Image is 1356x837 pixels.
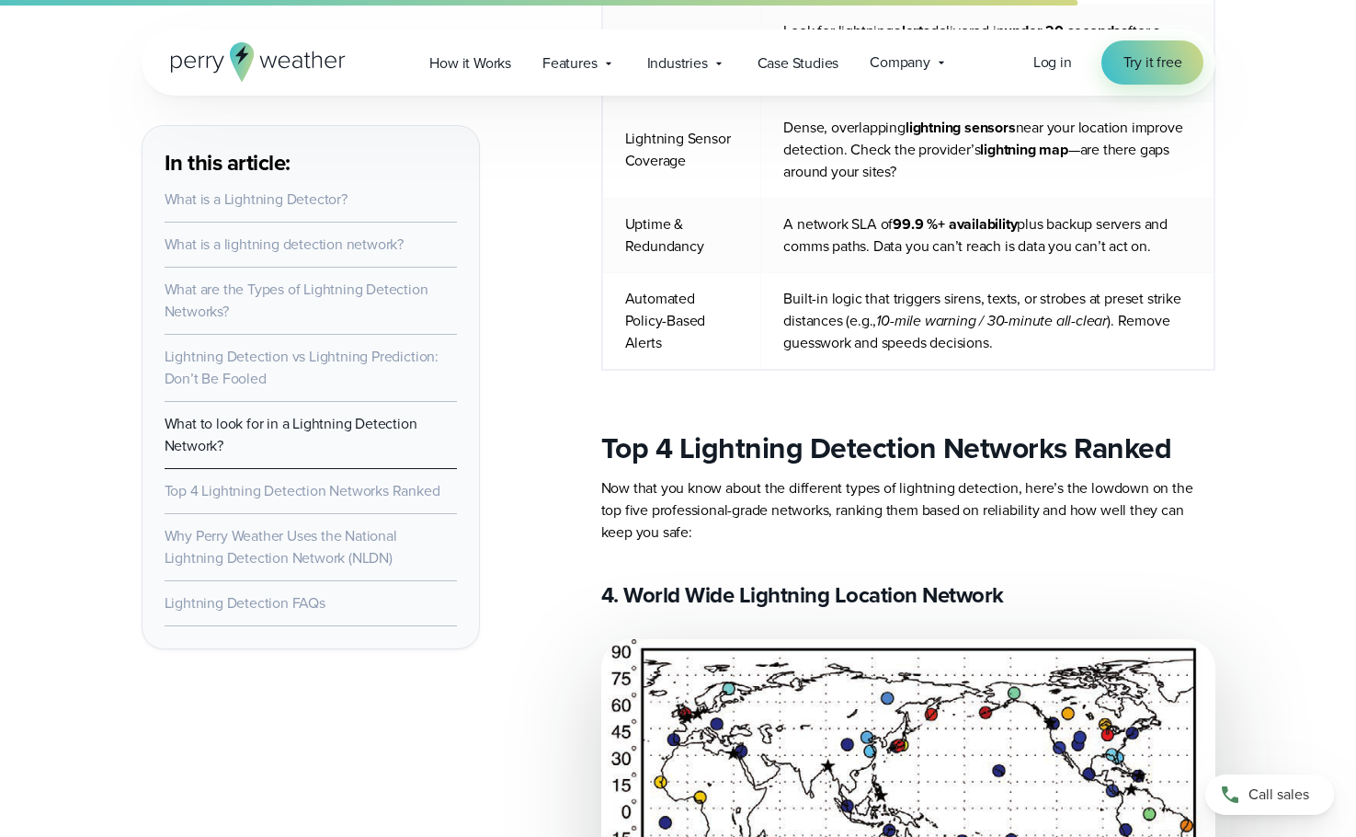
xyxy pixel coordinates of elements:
span: Features [542,52,597,75]
em: 10-mile warning / 30-minute all-clear [876,310,1107,331]
a: Try it free [1101,40,1204,85]
a: Log in [1033,52,1072,74]
strong: lightning map [980,139,1067,160]
td: Dense, overlapping near your location improve detection. Check the provider’s —are there gaps aro... [761,102,1214,199]
td: Look for lightning delivered in after a strike. Fast data lets you clear a jobsite or sports fiel... [761,6,1214,102]
td: A network SLA of plus backup servers and comms paths. Data you can’t reach is data you can’t act on. [761,199,1214,273]
td: Uptime & Redundancy [602,199,761,273]
h3: 4. World Wide Lightning Location Network [601,580,1215,610]
a: Case Studies [742,44,855,82]
span: How it Works [429,52,511,75]
span: Log in [1033,52,1072,73]
td: Automated Policy-Based Alerts [602,273,761,371]
a: How it Works [414,44,527,82]
strong: under 20 seconds [1004,20,1121,41]
a: Why Perry Weather Uses the National Lightning Detection Network (NLDN) [165,525,397,568]
a: Call sales [1205,774,1334,815]
a: What to look for in a Lightning Detection Network? [165,413,417,456]
a: What are the Types of Lightning Detection Networks? [165,279,428,322]
p: Now that you know about the different types of lightning detection, here’s the lowdown on the top... [601,477,1215,544]
span: Case Studies [758,52,839,75]
a: Lightning Detection vs Lightning Prediction: Don’t Be Fooled [165,346,439,389]
strong: lightning sensors [906,117,1016,138]
td: Alert Latency [602,6,761,102]
span: Industries [647,52,708,75]
h3: In this article: [165,148,457,178]
strong: 99.9 %+ availability [893,213,1017,235]
strong: alerts [894,20,930,41]
a: What is a lightning detection network? [165,234,405,255]
span: Try it free [1123,52,1182,74]
td: Built-in logic that triggers sirens, texts, or strobes at preset strike distances (e.g., ). Remov... [761,273,1214,371]
span: Company [870,52,930,74]
td: Lightning Sensor Coverage [602,102,761,199]
h2: Top 4 Lightning Detection Networks Ranked [601,430,1215,466]
a: Lightning Detection FAQs [165,592,325,613]
span: Call sales [1248,784,1309,806]
a: Top 4 Lightning Detection Networks Ranked [165,480,440,501]
a: What is a Lightning Detector? [165,189,348,210]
